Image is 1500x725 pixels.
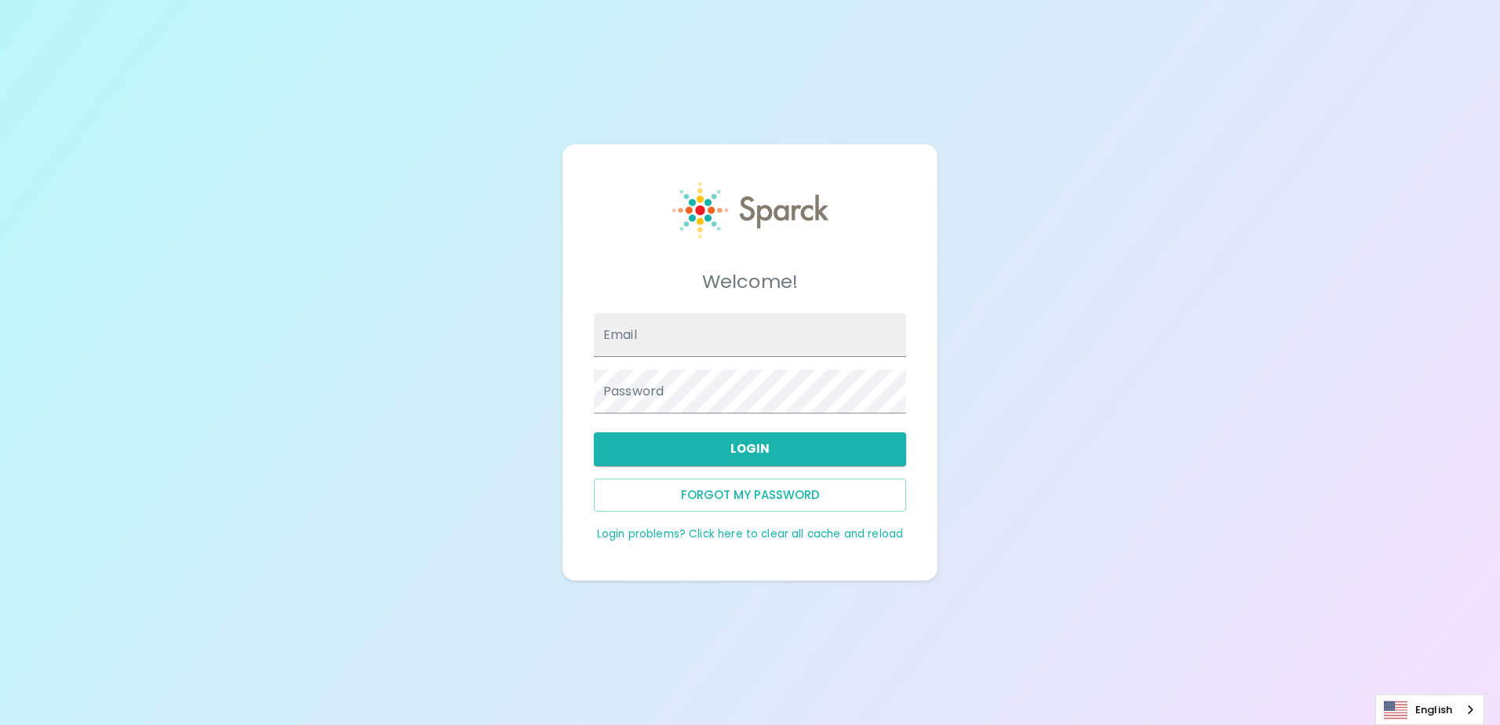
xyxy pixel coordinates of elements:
h5: Welcome! [594,269,906,294]
a: English [1376,695,1484,724]
a: Login problems? Click here to clear all cache and reload [597,526,903,541]
button: Login [594,432,906,465]
button: Forgot my password [594,479,906,512]
img: Sparck logo [672,182,828,239]
aside: Language selected: English [1375,694,1484,725]
div: Language [1375,694,1484,725]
